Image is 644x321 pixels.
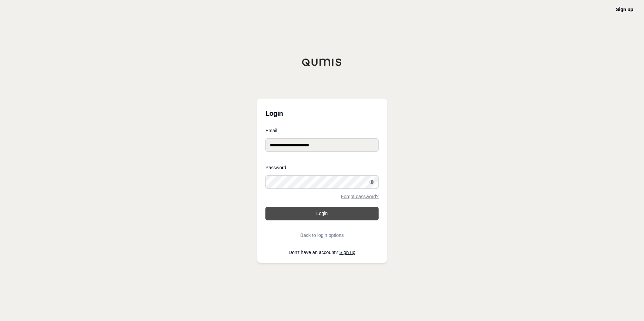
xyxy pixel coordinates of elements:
[340,250,355,255] a: Sign up
[265,165,379,170] label: Password
[265,250,379,255] p: Don't have an account?
[265,107,379,120] h3: Login
[341,194,379,199] a: Forgot password?
[265,207,379,220] button: Login
[265,228,379,242] button: Back to login options
[616,7,633,12] a: Sign up
[302,58,342,66] img: Qumis
[265,128,379,133] label: Email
